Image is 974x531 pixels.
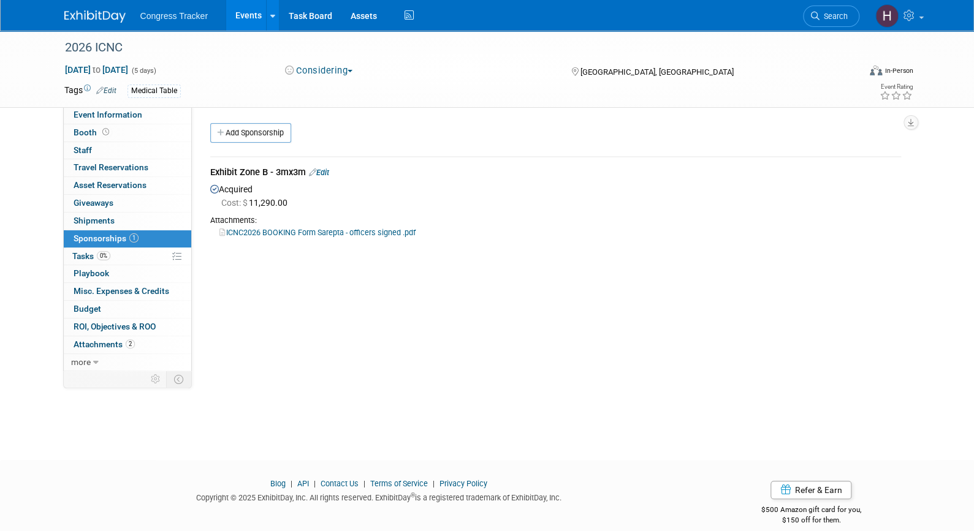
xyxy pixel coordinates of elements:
[712,515,910,525] div: $150 off for them.
[129,233,139,243] span: 1
[91,65,102,75] span: to
[580,67,734,77] span: [GEOGRAPHIC_DATA], [GEOGRAPHIC_DATA]
[370,479,428,488] a: Terms of Service
[96,86,116,95] a: Edit
[64,248,191,265] a: Tasks0%
[74,127,112,137] span: Booth
[74,162,148,172] span: Travel Reservations
[64,265,191,282] a: Playbook
[74,339,135,349] span: Attachments
[64,142,191,159] a: Staff
[884,66,913,75] div: In-Person
[311,479,319,488] span: |
[64,336,191,353] a: Attachments2
[221,198,249,208] span: Cost: $
[74,145,92,155] span: Staff
[64,195,191,212] a: Giveaways
[64,318,191,336] a: ROI, Objectives & ROO
[787,64,913,82] div: Event Format
[879,84,912,90] div: Event Rating
[126,339,135,348] span: 2
[321,479,359,488] a: Contact Us
[360,479,368,488] span: |
[210,166,901,181] div: Exhibit Zone B - 3mx3m
[74,304,101,314] span: Budget
[72,251,110,261] span: Tasks
[145,371,167,387] td: Personalize Event Tab Strip
[64,84,116,98] td: Tags
[219,228,416,237] a: ICNC2026 BOOKING Form Sarepta - officers signed .pdf
[74,110,142,119] span: Event Information
[64,354,191,371] a: more
[74,322,156,331] span: ROI, Objectives & ROO
[71,357,91,367] span: more
[74,233,139,243] span: Sponsorships
[875,4,899,28] img: Heather Jones
[287,479,295,488] span: |
[281,64,357,77] button: Considering
[270,479,286,488] a: Blog
[64,489,694,503] div: Copyright © 2025 ExhibitDay, Inc. All rights reserved. ExhibitDay is a registered trademark of Ex...
[74,180,146,190] span: Asset Reservations
[411,492,415,499] sup: ®
[297,479,309,488] a: API
[97,251,110,260] span: 0%
[131,67,156,75] span: (5 days)
[61,37,841,59] div: 2026 ICNC
[712,497,910,525] div: $500 Amazon gift card for you,
[74,198,113,208] span: Giveaways
[64,301,191,318] a: Budget
[140,11,208,21] span: Congress Tracker
[74,286,169,296] span: Misc. Expenses & Credits
[64,213,191,230] a: Shipments
[64,124,191,141] a: Booth
[820,12,848,21] span: Search
[64,177,191,194] a: Asset Reservations
[430,479,438,488] span: |
[64,230,191,247] a: Sponsorships1
[210,123,291,143] a: Add Sponsorship
[210,215,901,226] div: Attachments:
[64,283,191,300] a: Misc. Expenses & Credits
[64,10,126,23] img: ExhibitDay
[439,479,487,488] a: Privacy Policy
[803,6,859,27] a: Search
[770,481,851,499] a: Refer & Earn
[166,371,191,387] td: Toggle Event Tabs
[74,268,109,278] span: Playbook
[309,168,329,177] a: Edit
[74,216,115,225] span: Shipments
[64,64,129,75] span: [DATE] [DATE]
[210,181,901,238] div: Acquired
[100,127,112,137] span: Booth not reserved yet
[870,66,882,75] img: Format-Inperson.png
[127,85,181,97] div: Medical Table
[64,107,191,124] a: Event Information
[221,198,292,208] span: 11,290.00
[64,159,191,176] a: Travel Reservations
